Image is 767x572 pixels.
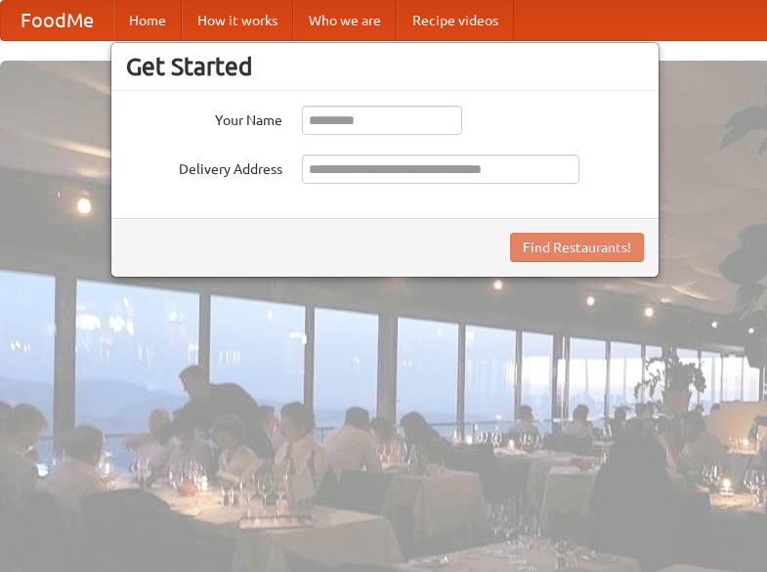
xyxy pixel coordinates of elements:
[510,233,644,262] button: Find Restaurants!
[182,1,293,40] a: How it works
[1,1,113,40] a: FoodMe
[126,154,282,179] label: Delivery Address
[113,1,182,40] a: Home
[126,106,282,130] label: Your Name
[397,1,514,40] a: Recipe videos
[293,1,397,40] a: Who we are
[126,52,644,81] h3: Get Started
